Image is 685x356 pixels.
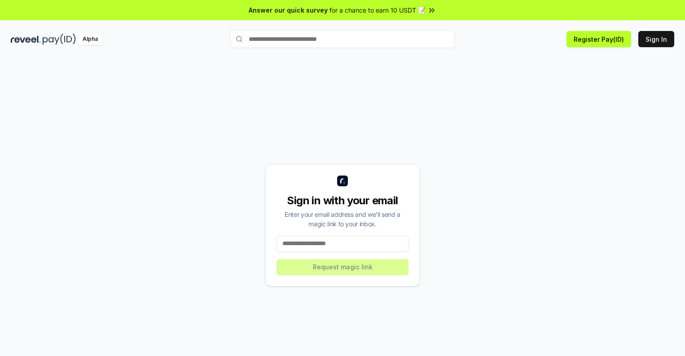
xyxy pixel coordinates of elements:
span: Answer our quick survey [249,5,328,15]
button: Sign In [638,31,674,47]
img: logo_small [337,176,348,186]
div: Alpha [78,34,103,45]
img: reveel_dark [11,34,41,45]
div: Sign in with your email [277,193,408,208]
img: pay_id [43,34,76,45]
div: Enter your email address and we’ll send a magic link to your inbox. [277,210,408,229]
span: for a chance to earn 10 USDT 📝 [329,5,426,15]
button: Register Pay(ID) [566,31,631,47]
